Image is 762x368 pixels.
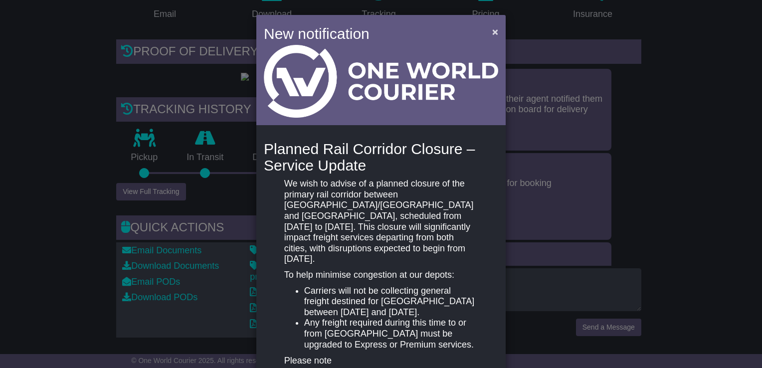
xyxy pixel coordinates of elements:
[284,270,478,281] p: To help minimise congestion at our depots:
[492,26,498,37] span: ×
[264,141,498,174] h4: Planned Rail Corridor Closure – Service Update
[284,356,478,367] p: Please note
[284,179,478,265] p: We wish to advise of a planned closure of the primary rail corridor between [GEOGRAPHIC_DATA]/[GE...
[264,22,478,45] h4: New notification
[264,45,498,118] img: Light
[487,21,503,42] button: Close
[304,286,478,318] li: Carriers will not be collecting general freight destined for [GEOGRAPHIC_DATA] between [DATE] and...
[304,318,478,350] li: Any freight required during this time to or from [GEOGRAPHIC_DATA] must be upgraded to Express or...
